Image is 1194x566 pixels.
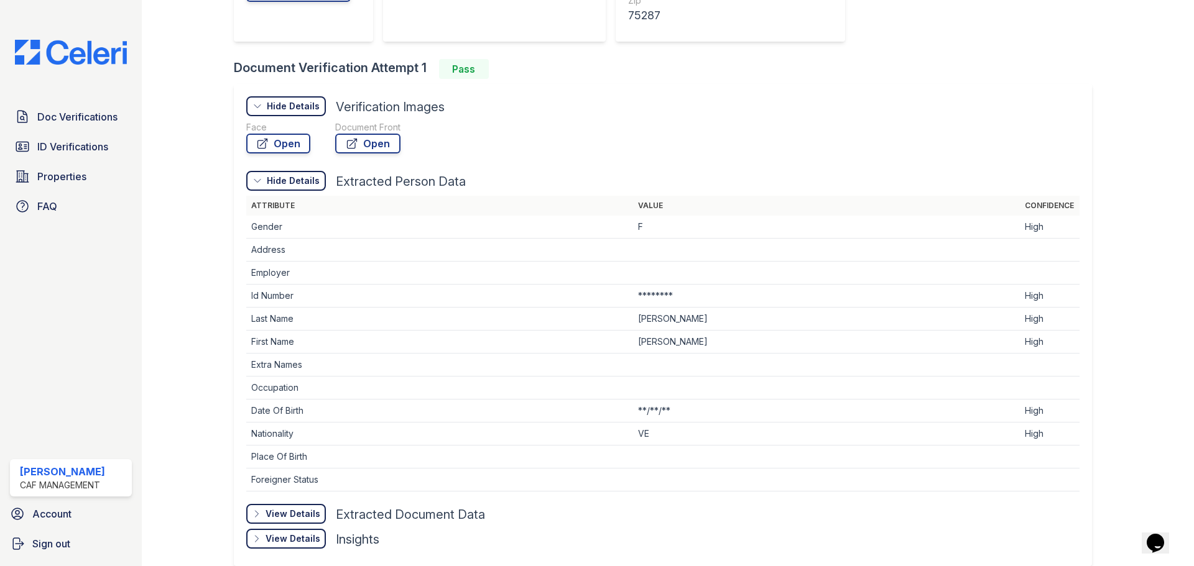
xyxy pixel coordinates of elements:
[246,468,633,491] td: Foreigner Status
[336,531,379,548] div: Insights
[246,377,633,399] td: Occupation
[267,175,320,187] div: Hide Details
[336,506,485,523] div: Extracted Document Data
[246,285,633,308] td: Id Number
[10,164,132,189] a: Properties
[10,134,132,159] a: ID Verifications
[246,308,633,331] td: Last Name
[37,109,118,124] span: Doc Verifications
[10,104,132,129] a: Doc Verifications
[633,308,1020,331] td: [PERSON_NAME]
[246,134,310,153] a: Open
[246,239,633,262] td: Address
[246,121,310,134] div: Face
[37,199,57,214] span: FAQ
[336,98,445,116] div: Verification Images
[234,59,1102,79] div: Document Verification Attempt 1
[633,196,1020,216] th: Value
[5,40,137,65] img: CE_Logo_Blue-a8612792a0a2168367f1c8372b55b34899dd931a85d93a1a3d3e32e68fde9ad4.png
[1020,399,1080,422] td: High
[266,532,320,545] div: View Details
[633,216,1020,239] td: F
[5,531,137,556] a: Sign out
[32,536,70,551] span: Sign out
[246,354,633,377] td: Extra Names
[1142,516,1182,554] iframe: chat widget
[37,169,86,184] span: Properties
[1020,331,1080,354] td: High
[10,194,132,219] a: FAQ
[246,196,633,216] th: Attribute
[1020,308,1080,331] td: High
[246,422,633,445] td: Nationality
[246,331,633,354] td: First Name
[37,139,108,154] span: ID Verifications
[633,422,1020,445] td: VE
[20,464,105,479] div: [PERSON_NAME]
[628,7,833,24] div: 75287
[335,121,400,134] div: Document Front
[1020,216,1080,239] td: High
[267,100,320,112] div: Hide Details
[1020,196,1080,216] th: Confidence
[1020,285,1080,308] td: High
[246,399,633,422] td: Date Of Birth
[1020,422,1080,445] td: High
[246,262,633,285] td: Employer
[266,508,320,520] div: View Details
[246,445,633,468] td: Place Of Birth
[633,331,1020,354] td: [PERSON_NAME]
[5,501,137,526] a: Account
[20,479,105,491] div: CAF Management
[439,59,489,79] div: Pass
[32,506,72,521] span: Account
[336,173,466,190] div: Extracted Person Data
[335,134,400,153] a: Open
[246,216,633,239] td: Gender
